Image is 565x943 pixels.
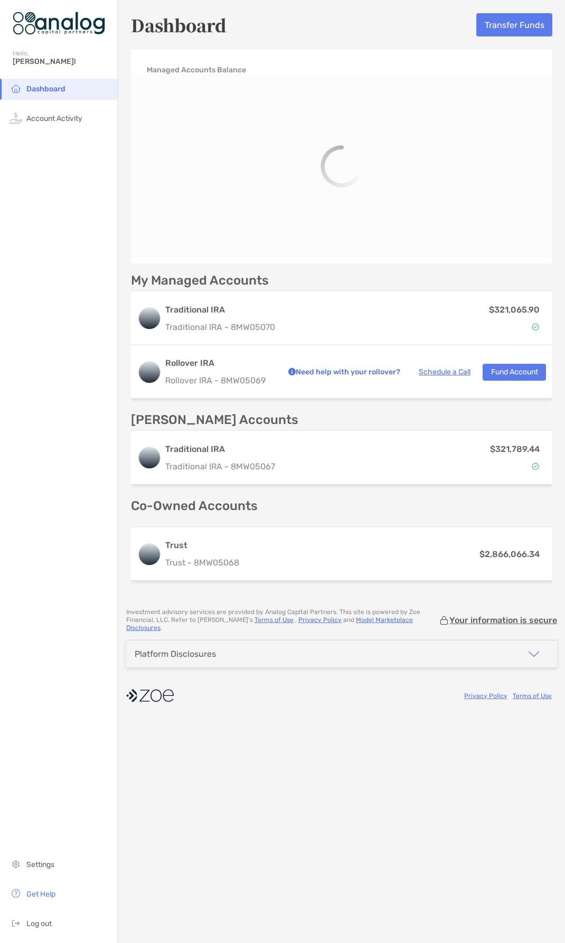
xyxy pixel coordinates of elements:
[26,114,82,123] span: Account Activity
[139,308,160,329] img: logo account
[126,608,439,632] p: Investment advisory services are provided by Analog Capital Partners . This site is powered by Zo...
[131,274,269,287] p: My Managed Accounts
[165,357,274,370] h3: Rollover IRA
[165,460,275,473] p: Traditional IRA - 8MW05067
[139,447,160,468] img: logo account
[10,111,22,124] img: activity icon
[135,649,216,659] div: Platform Disclosures
[126,616,413,631] a: Model Marketplace Disclosures
[489,303,540,316] p: $321,065.90
[131,413,298,427] p: [PERSON_NAME] Accounts
[13,57,111,66] span: [PERSON_NAME]!
[286,365,400,379] p: Need help with your rollover?
[26,919,52,928] span: Log out
[419,367,470,376] a: Schedule a Call
[255,616,294,624] a: Terms of Use
[476,13,552,36] button: Transfer Funds
[513,692,552,700] a: Terms of Use
[464,692,507,700] a: Privacy Policy
[10,82,22,95] img: household icon
[10,917,22,929] img: logout icon
[10,887,22,900] img: get-help icon
[165,539,239,552] h3: Trust
[490,442,540,456] p: $321,789.44
[165,304,275,316] h3: Traditional IRA
[483,364,546,381] button: Fund Account
[298,616,342,624] a: Privacy Policy
[26,890,55,899] span: Get Help
[139,362,160,383] img: logo account
[449,615,557,625] p: Your information is secure
[532,463,539,470] img: Account Status icon
[131,13,227,37] h5: Dashboard
[13,4,105,42] img: Zoe Logo
[479,548,540,561] p: $2,866,066.34
[10,857,22,870] img: settings icon
[26,84,65,93] span: Dashboard
[165,374,274,387] p: Rollover IRA - 8MW05069
[165,443,275,456] h3: Traditional IRA
[147,65,246,74] h4: Managed Accounts Balance
[139,544,160,565] img: logo account
[131,499,552,513] p: Co-Owned Accounts
[528,648,540,661] img: icon arrow
[532,323,539,331] img: Account Status icon
[165,320,275,334] p: Traditional IRA - 8MW05070
[26,860,54,869] span: Settings
[126,684,174,708] img: company logo
[165,556,239,569] p: Trust - 8MW05068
